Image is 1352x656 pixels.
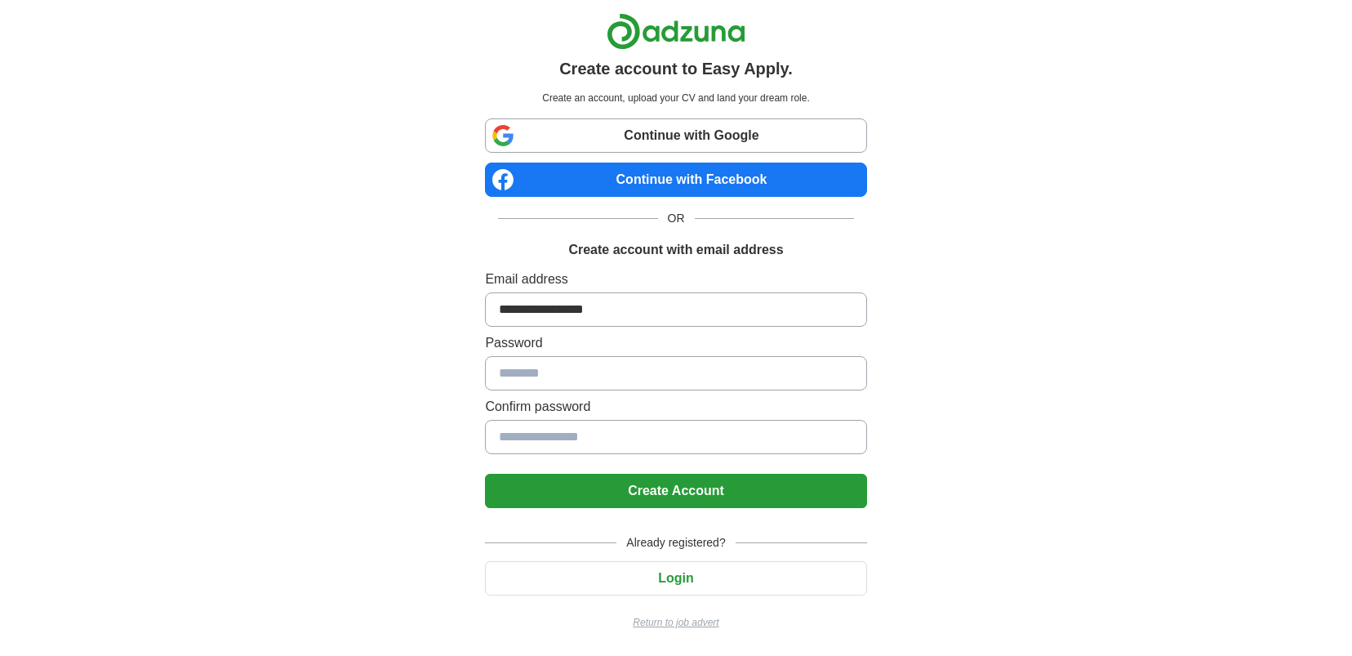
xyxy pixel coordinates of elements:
label: Email address [485,270,866,289]
img: Adzuna logo [607,13,745,50]
a: Login [485,571,866,585]
a: Continue with Google [485,118,866,153]
a: Return to job advert [485,615,866,630]
p: Create an account, upload your CV and land your dream role. [488,91,863,105]
span: OR [658,210,695,227]
a: Continue with Facebook [485,163,866,197]
h1: Create account to Easy Apply. [559,56,793,81]
button: Login [485,561,866,596]
h1: Create account with email address [568,240,783,260]
label: Password [485,333,866,353]
label: Confirm password [485,397,866,417]
button: Create Account [485,474,866,508]
span: Already registered? [616,534,735,551]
